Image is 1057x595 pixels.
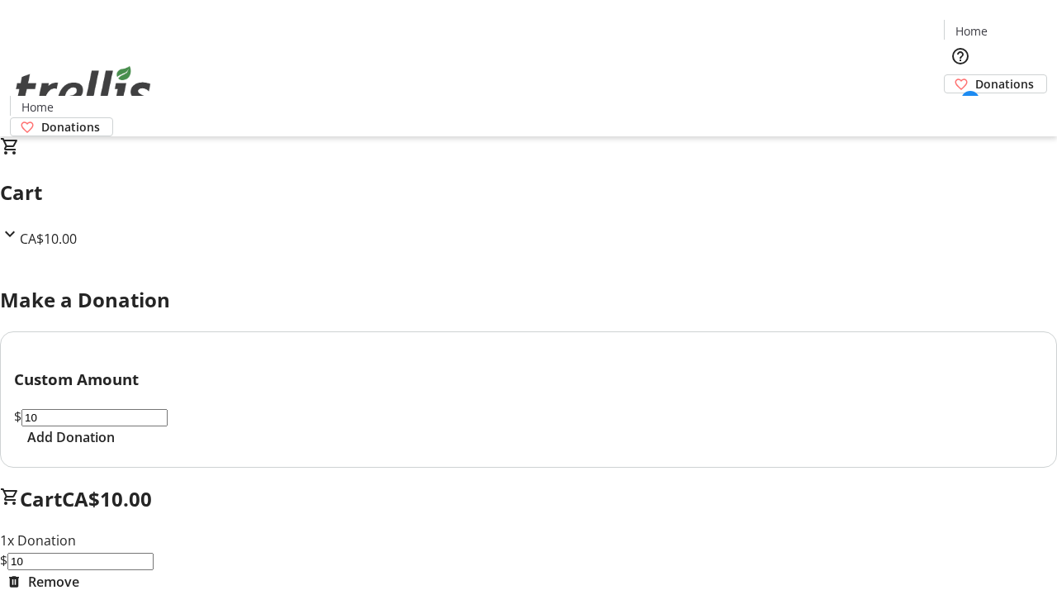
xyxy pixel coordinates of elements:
span: CA$10.00 [62,485,152,512]
button: Cart [944,93,977,126]
span: Home [21,98,54,116]
span: Home [955,22,988,40]
a: Home [945,22,998,40]
a: Donations [10,117,113,136]
button: Add Donation [14,427,128,447]
a: Home [11,98,64,116]
span: Donations [975,75,1034,93]
input: Donation Amount [7,553,154,570]
span: Remove [28,572,79,592]
a: Donations [944,74,1047,93]
input: Donation Amount [21,409,168,426]
span: Donations [41,118,100,136]
img: Orient E2E Organization CMEONMH8dm's Logo [10,48,157,131]
span: CA$10.00 [20,230,77,248]
h3: Custom Amount [14,368,1043,391]
span: $ [14,407,21,426]
span: Add Donation [27,427,115,447]
button: Help [944,40,977,73]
